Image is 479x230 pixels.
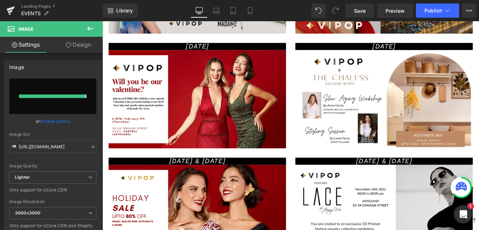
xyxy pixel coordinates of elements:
span: Preview [385,7,405,15]
a: Landing Pages [21,4,103,9]
a: Preview [377,4,413,18]
b: Lighter [15,174,30,180]
button: Redo [328,4,343,18]
div: Image [9,60,24,70]
div: or [9,117,96,125]
div: Image Resolution [9,199,96,204]
a: Browse gallery [40,115,70,127]
button: Publish [416,4,459,18]
h1: [DATE] & [DATE] [7,155,209,163]
h1: [DATE] [7,25,209,33]
b: 3000x3000 [15,210,40,215]
a: Design [53,37,104,53]
div: Image Quality [9,163,96,168]
span: Image [18,26,34,32]
h1: [DATE] & [DATE] [220,155,422,163]
a: New Library [103,4,138,18]
a: Laptop [208,4,225,18]
button: More [462,4,476,18]
span: Save [354,7,366,15]
h1: [DATE] [220,25,422,33]
a: Desktop [191,4,208,18]
input: Link [9,140,96,153]
span: EVENTS [21,11,41,16]
a: Tablet [225,4,242,18]
div: Open Intercom Messenger [455,206,472,223]
span: Library [116,7,133,14]
span: Publish [424,8,442,13]
a: Mobile [242,4,259,18]
div: Image Src [9,132,96,137]
div: Only support for UCare CDN [9,187,96,197]
button: Undo [311,4,326,18]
